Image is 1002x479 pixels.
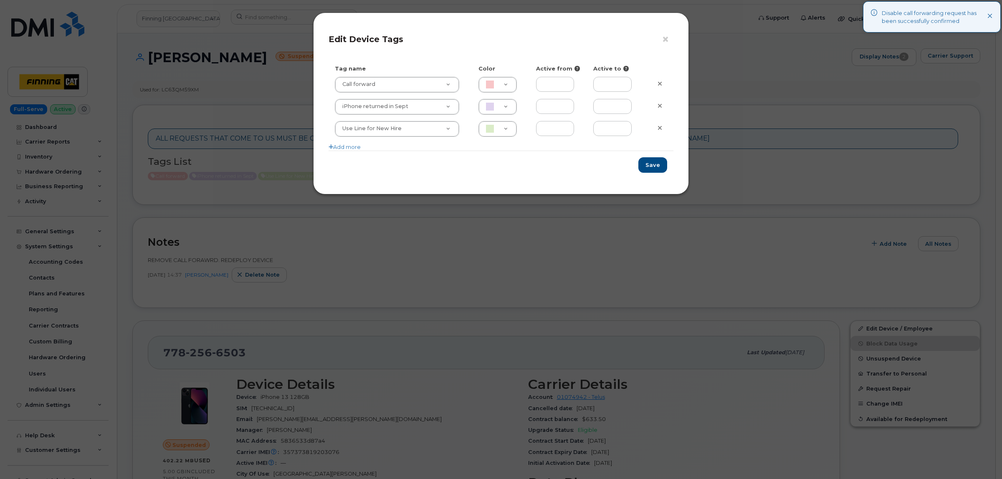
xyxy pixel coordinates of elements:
button: Save [638,157,667,173]
i: Fill in to restrict tag activity to this date [574,66,580,71]
div: Tag name [329,65,472,73]
i: Fill in to restrict tag activity to this date [623,66,629,71]
div: Active to [587,65,645,73]
h4: Edit Device Tags [329,34,673,44]
a: Add more [329,144,361,150]
div: Disable call forwarding request has been successfully confirmed [882,9,987,25]
div: Color [472,65,530,73]
span: Call forward [337,81,375,88]
button: × [662,33,673,46]
span: Use Line for New Hire [337,125,402,132]
div: Active from [530,65,587,73]
span: iPhone returned in Sept [337,103,408,110]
